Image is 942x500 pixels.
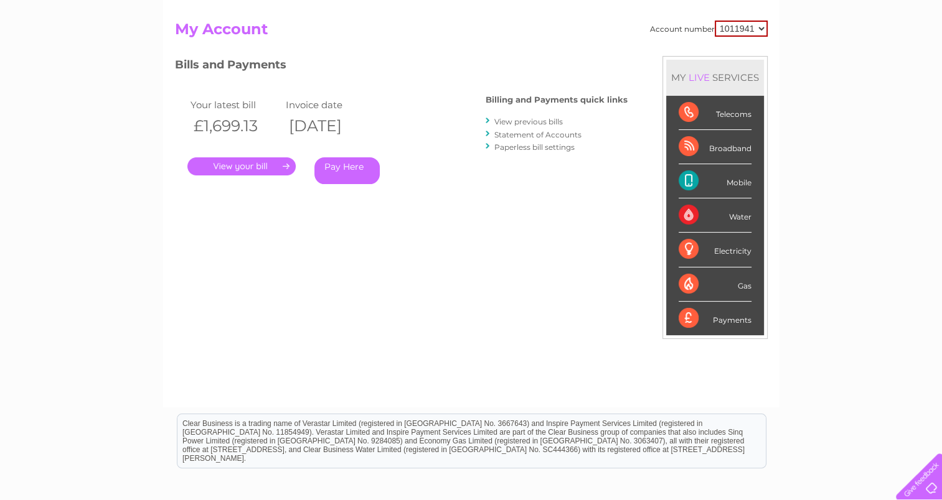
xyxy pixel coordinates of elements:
[834,53,852,62] a: Blog
[707,6,793,22] a: 0333 014 3131
[494,130,582,139] a: Statement of Accounts
[494,142,575,152] a: Paperless bill settings
[175,56,628,78] h3: Bills and Payments
[679,198,751,233] div: Water
[175,21,768,44] h2: My Account
[187,96,283,113] td: Your latest bill
[679,130,751,164] div: Broadband
[686,72,712,83] div: LIVE
[723,53,747,62] a: Water
[901,53,930,62] a: Log out
[33,32,97,70] img: logo.png
[650,21,768,37] div: Account number
[187,113,283,139] th: £1,699.13
[177,7,766,60] div: Clear Business is a trading name of Verastar Limited (registered in [GEOGRAPHIC_DATA] No. 3667643...
[494,117,563,126] a: View previous bills
[283,113,379,139] th: [DATE]
[283,96,379,113] td: Invoice date
[679,96,751,130] div: Telecoms
[666,60,764,95] div: MY SERVICES
[679,302,751,335] div: Payments
[859,53,890,62] a: Contact
[314,157,380,184] a: Pay Here
[789,53,826,62] a: Telecoms
[679,233,751,267] div: Electricity
[754,53,781,62] a: Energy
[679,164,751,198] div: Mobile
[679,267,751,302] div: Gas
[486,95,628,104] h4: Billing and Payments quick links
[187,157,296,175] a: .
